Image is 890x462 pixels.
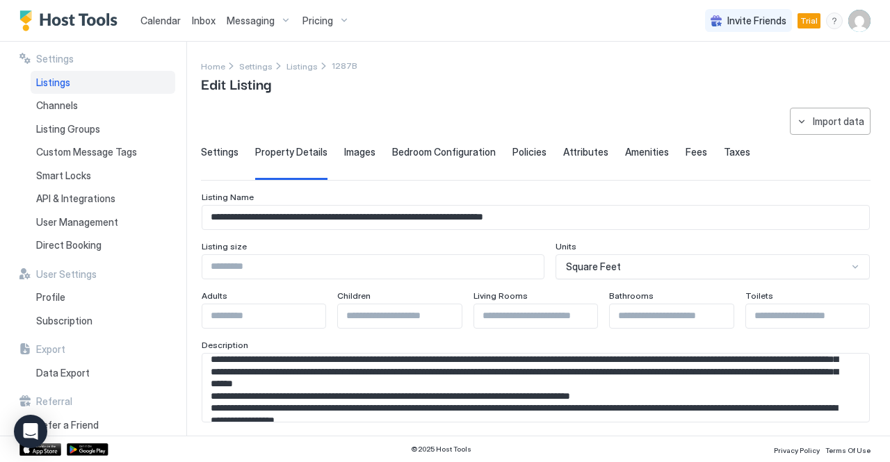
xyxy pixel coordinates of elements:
[201,146,238,158] span: Settings
[31,140,175,164] a: Custom Message Tags
[192,13,216,28] a: Inbox
[338,304,461,328] input: Input Field
[337,290,371,301] span: Children
[36,268,97,281] span: User Settings
[67,443,108,456] a: Google Play Store
[36,343,65,356] span: Export
[609,290,654,301] span: Bathrooms
[625,146,669,158] span: Amenities
[201,61,225,72] span: Home
[411,445,471,454] span: © 2025 Host Tools
[31,211,175,234] a: User Management
[239,61,273,72] span: Settings
[31,361,175,385] a: Data Export
[392,146,496,158] span: Bedroom Configuration
[202,304,325,328] input: Input Field
[790,108,871,135] button: Import data
[31,71,175,94] a: Listings
[848,10,871,32] div: User profile
[36,192,115,205] span: API & Integrations
[286,58,318,73] div: Breadcrumb
[202,255,544,279] input: Input Field
[774,446,820,454] span: Privacy Policy
[140,13,181,28] a: Calendar
[31,413,175,437] a: Refer a Friend
[202,354,859,422] textarea: Input Field
[727,15,786,27] span: Invite Friends
[36,99,78,112] span: Channels
[140,15,181,26] span: Calendar
[610,304,733,328] input: Input Field
[332,60,357,71] span: Breadcrumb
[31,117,175,141] a: Listing Groups
[344,146,375,158] span: Images
[36,239,102,251] span: Direct Booking
[14,415,47,448] div: Open Intercom Messenger
[826,13,843,29] div: menu
[19,443,61,456] a: App Store
[724,146,750,158] span: Taxes
[36,216,118,229] span: User Management
[474,290,528,301] span: Living Rooms
[286,61,318,72] span: Listings
[286,58,318,73] a: Listings
[800,15,818,27] span: Trial
[36,291,65,304] span: Profile
[36,123,100,135] span: Listing Groups
[239,58,273,73] a: Settings
[202,192,254,202] span: Listing Name
[813,114,864,129] div: Import data
[31,286,175,309] a: Profile
[202,241,247,251] span: Listing size
[745,290,773,301] span: Toilets
[474,304,597,328] input: Input Field
[36,367,90,379] span: Data Export
[36,315,92,327] span: Subscription
[202,340,248,350] span: Description
[566,261,621,273] span: Square Feet
[686,146,707,158] span: Fees
[774,442,820,456] a: Privacy Policy
[255,146,327,158] span: Property Details
[556,241,576,251] span: Units
[36,53,74,65] span: Settings
[239,58,273,73] div: Breadcrumb
[512,146,547,158] span: Policies
[36,76,70,89] span: Listings
[31,309,175,333] a: Subscription
[19,10,124,31] a: Host Tools Logo
[31,187,175,211] a: API & Integrations
[31,233,175,257] a: Direct Booking
[201,58,225,73] div: Breadcrumb
[227,15,275,27] span: Messaging
[31,94,175,117] a: Channels
[302,15,333,27] span: Pricing
[31,164,175,188] a: Smart Locks
[192,15,216,26] span: Inbox
[202,434,250,444] span: House rules
[202,290,227,301] span: Adults
[563,146,608,158] span: Attributes
[201,73,271,94] span: Edit Listing
[36,395,72,408] span: Referral
[201,58,225,73] a: Home
[825,442,871,456] a: Terms Of Use
[36,146,137,158] span: Custom Message Tags
[825,446,871,454] span: Terms Of Use
[202,206,869,229] input: Input Field
[746,304,869,328] input: Input Field
[36,419,99,431] span: Refer a Friend
[36,170,91,182] span: Smart Locks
